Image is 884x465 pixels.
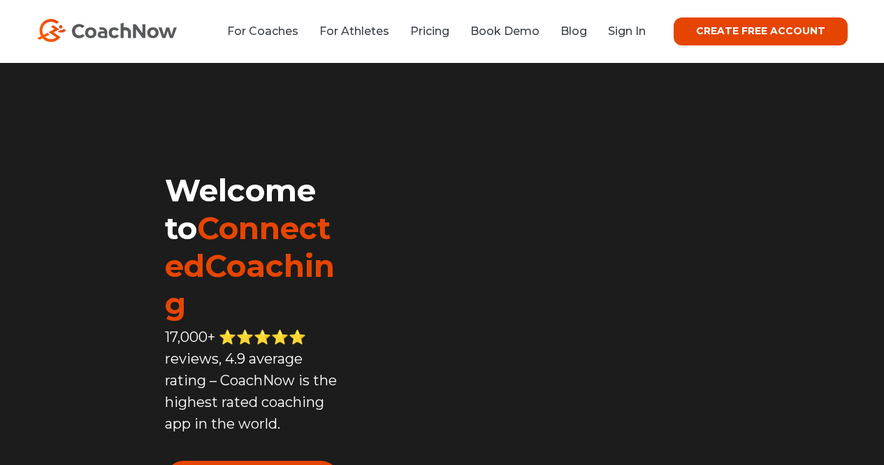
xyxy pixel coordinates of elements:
[165,171,342,322] h1: Welcome to
[470,24,539,38] a: Book Demo
[560,24,587,38] a: Blog
[227,24,298,38] a: For Coaches
[410,24,449,38] a: Pricing
[37,19,177,42] img: CoachNow Logo
[674,17,848,45] a: CREATE FREE ACCOUNT
[608,24,646,38] a: Sign In
[319,24,389,38] a: For Athletes
[165,209,335,322] span: ConnectedCoaching
[165,329,337,432] span: 17,000+ ⭐️⭐️⭐️⭐️⭐️ reviews, 4.9 average rating – CoachNow is the highest rated coaching app in th...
